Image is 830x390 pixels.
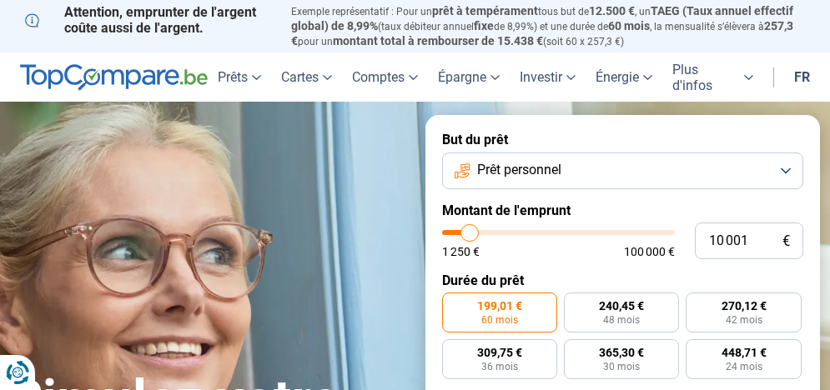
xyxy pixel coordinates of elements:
span: 240,45 € [599,300,644,312]
span: TAEG (Taux annuel effectif global) de 8,99% [291,4,793,32]
a: Cartes [271,52,342,102]
span: prêt à tempérament [432,4,538,17]
p: Attention, emprunter de l'argent coûte aussi de l'argent. [25,4,272,36]
span: 270,12 € [722,300,767,312]
span: 30 mois [603,362,640,372]
span: 1 250 € [442,246,480,257]
span: 199,01 € [477,300,522,312]
span: 12.500 € [589,4,635,17]
img: TopCompare [20,64,208,91]
span: montant total à rembourser de 15.438 € [333,34,543,47]
span: 448,71 € [722,347,767,358]
span: 42 mois [726,315,762,325]
span: 309,75 € [477,347,522,358]
span: 100 000 € [624,246,675,257]
span: fixe [474,19,494,32]
a: Comptes [342,52,428,102]
p: Exemple représentatif : Pour un tous but de , un (taux débiteur annuel de 8,99%) et une durée de ... [291,4,805,48]
label: But du prêt [442,132,804,147]
span: 257,3 € [291,19,793,47]
label: Durée du prêt [442,272,804,288]
span: Prêt personnel [477,161,561,179]
button: Prêt personnel [442,152,804,189]
label: Montant de l'emprunt [442,202,804,218]
span: 60 mois [608,19,650,32]
a: Épargne [428,52,510,102]
a: Énergie [586,52,662,102]
span: 36 mois [481,362,518,372]
span: 24 mois [726,362,762,372]
span: 48 mois [603,315,640,325]
a: Investir [510,52,586,102]
a: Prêts [208,52,271,102]
span: 365,30 € [599,347,644,358]
a: Plus d'infos [662,52,763,102]
span: € [782,234,790,248]
span: 60 mois [481,315,518,325]
a: fr [784,52,820,102]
